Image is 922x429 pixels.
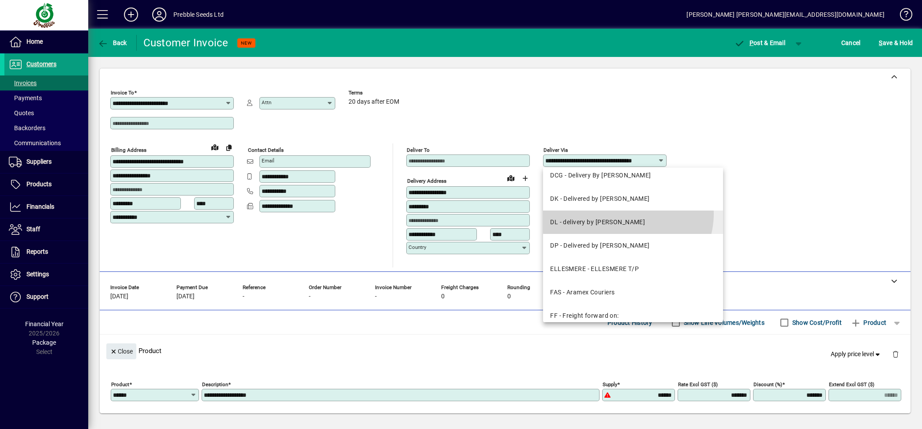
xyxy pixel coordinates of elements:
span: Back [97,39,127,46]
button: Apply price level [827,346,885,362]
a: Invoices [4,75,88,90]
button: Back [95,35,129,51]
a: View on map [504,171,518,185]
mat-label: Product [111,381,129,388]
app-page-header-button: Delete [885,350,906,358]
span: - [243,293,244,300]
app-page-header-button: Close [104,347,139,355]
div: FF - Freight forward on: [550,311,619,320]
span: Terms [349,90,401,96]
span: - [309,293,311,300]
app-page-header-button: Back [88,35,137,51]
button: Save & Hold [877,35,915,51]
mat-option: ELLESMERE - ELLESMERE T/P [543,257,723,281]
span: Communications [9,139,61,147]
span: Financial Year [25,320,64,327]
button: Product History [604,315,656,331]
div: FAS - Aramex Couriers [550,288,615,297]
a: Support [4,286,88,308]
button: Product [846,315,891,331]
a: Products [4,173,88,196]
button: Profile [145,7,173,23]
mat-label: Deliver To [407,147,430,153]
span: Staff [26,226,40,233]
a: Financials [4,196,88,218]
mat-label: Extend excl GST ($) [829,381,874,388]
span: Suppliers [26,158,52,165]
span: ost & Email [734,39,785,46]
div: Customer Invoice [143,36,229,50]
mat-label: Attn [262,99,271,105]
span: 20 days after EOM [349,98,399,105]
a: View on map [208,140,222,154]
span: Product History [607,316,652,330]
mat-option: DCG - Delivery By Craig G [543,164,723,187]
span: Home [26,38,43,45]
span: Quotes [9,109,34,117]
mat-label: Deliver via [543,147,568,153]
span: Settings [26,271,49,278]
mat-label: Rate excl GST ($) [678,381,718,388]
span: Products [26,181,52,188]
a: Communications [4,135,88,151]
span: Payments [9,94,42,102]
mat-label: Country [409,244,426,250]
span: S [879,39,882,46]
mat-label: Invoice To [111,90,134,96]
mat-option: FF - Freight forward on: [543,304,723,327]
span: Customers [26,60,56,68]
button: Delete [885,343,906,365]
a: Staff [4,218,88,241]
span: Financials [26,203,54,210]
a: Knowledge Base [893,2,911,30]
a: Quotes [4,105,88,120]
label: Show Line Volumes/Weights [682,318,765,327]
button: Cancel [839,35,863,51]
span: Invoices [9,79,37,87]
span: [DATE] [110,293,128,300]
mat-label: Description [202,381,228,388]
span: - [375,293,377,300]
div: DK - Delivered by [PERSON_NAME] [550,194,650,203]
button: Add [117,7,145,23]
a: Reports [4,241,88,263]
span: 0 [441,293,445,300]
div: Prebble Seeds Ltd [173,8,224,22]
a: Suppliers [4,151,88,173]
span: Backorders [9,124,45,132]
span: NEW [241,40,252,46]
span: 0 [507,293,511,300]
a: Settings [4,263,88,286]
span: [DATE] [176,293,195,300]
mat-label: Supply [603,381,617,388]
div: DL - delivery by [PERSON_NAME] [550,218,645,227]
div: Product [100,335,911,367]
div: ELLESMERE - ELLESMERE T/P [550,264,639,274]
div: DP - Delivered by [PERSON_NAME] [550,241,650,250]
button: Post & Email [730,35,790,51]
a: Backorders [4,120,88,135]
span: ave & Hold [879,36,913,50]
div: DCG - Delivery By [PERSON_NAME] [550,171,651,180]
mat-label: Email [262,158,274,164]
button: Copy to Delivery address [222,140,236,154]
span: Close [110,344,133,359]
span: Cancel [841,36,861,50]
label: Show Cost/Profit [791,318,842,327]
mat-option: DP - Delivered by Paul [543,234,723,257]
span: Apply price level [831,350,882,359]
button: Close [106,343,136,359]
span: P [750,39,753,46]
a: Home [4,31,88,53]
span: Reports [26,248,48,255]
mat-option: DK - Delivered by Koli [543,187,723,211]
div: [PERSON_NAME] [PERSON_NAME][EMAIL_ADDRESS][DOMAIN_NAME] [686,8,885,22]
button: Choose address [518,171,532,185]
span: Package [32,339,56,346]
mat-label: Discount (%) [753,381,782,388]
mat-option: DL - delivery by Luke [543,211,723,234]
a: Payments [4,90,88,105]
span: Product [851,316,886,330]
mat-option: FAS - Aramex Couriers [543,281,723,304]
span: Support [26,293,49,300]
